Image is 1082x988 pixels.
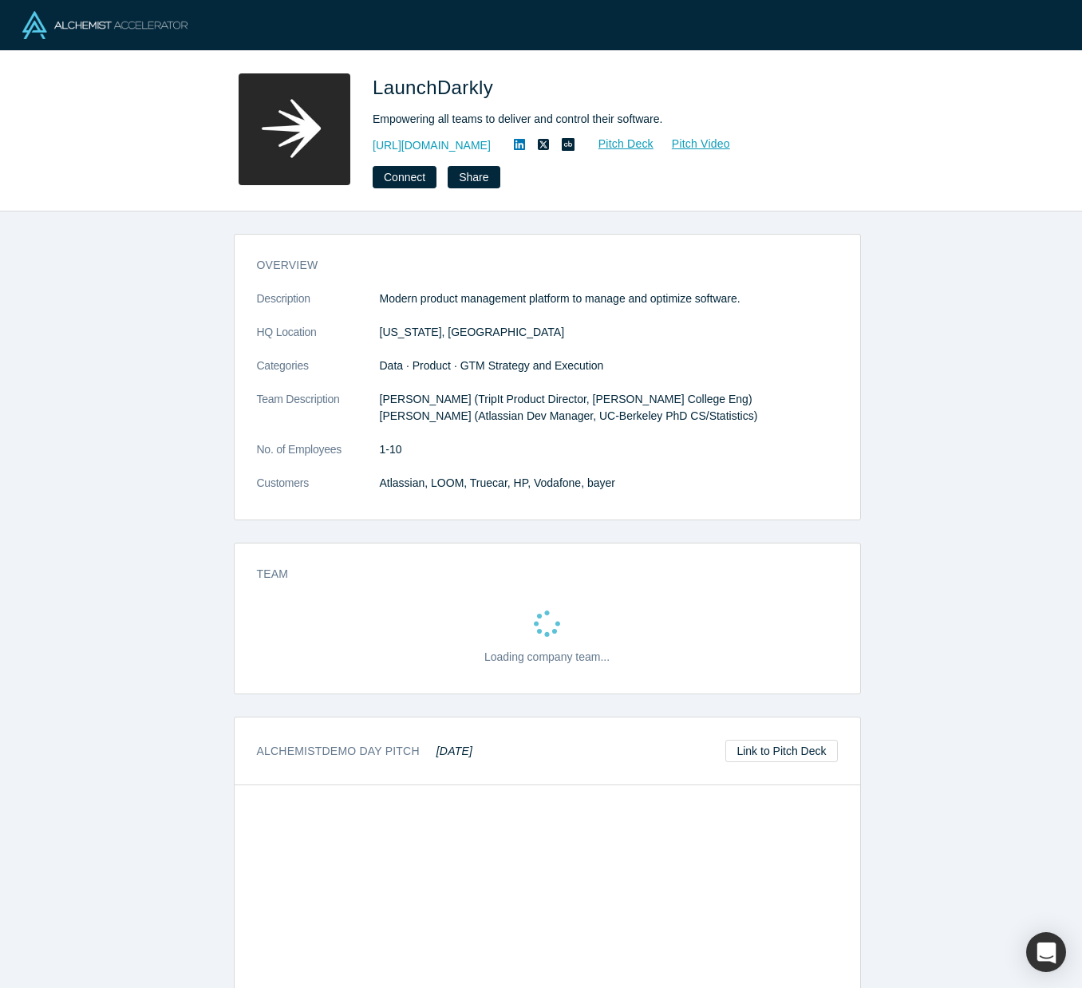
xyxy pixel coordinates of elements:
button: Share [448,166,500,188]
span: Data · Product · GTM Strategy and Execution [380,359,604,372]
dt: Categories [257,358,380,391]
dd: Atlassian, LOOM, Truecar, HP, Vodafone, bayer [380,475,838,492]
dd: 1-10 [380,441,838,458]
dt: No. of Employees [257,441,380,475]
h3: overview [257,257,815,274]
img: LaunchDarkly's Logo [239,73,350,185]
a: Pitch Video [654,135,731,153]
em: [DATE] [436,745,472,757]
p: [PERSON_NAME] (TripIt Product Director, [PERSON_NAME] College Eng) [PERSON_NAME] (Atlassian Dev M... [380,391,838,425]
a: Pitch Deck [581,135,654,153]
h3: Alchemist Demo Day Pitch [257,743,473,760]
p: Modern product management platform to manage and optimize software. [380,290,838,307]
dt: Description [257,290,380,324]
p: Loading company team... [484,649,610,666]
dt: HQ Location [257,324,380,358]
span: LaunchDarkly [373,77,499,98]
div: Empowering all teams to deliver and control their software. [373,111,819,128]
h3: Team [257,566,815,583]
dt: Team Description [257,391,380,441]
button: Connect [373,166,436,188]
img: Alchemist Logo [22,11,188,39]
a: Link to Pitch Deck [725,740,837,762]
a: [URL][DOMAIN_NAME] [373,137,491,154]
dd: [US_STATE], [GEOGRAPHIC_DATA] [380,324,838,341]
dt: Customers [257,475,380,508]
